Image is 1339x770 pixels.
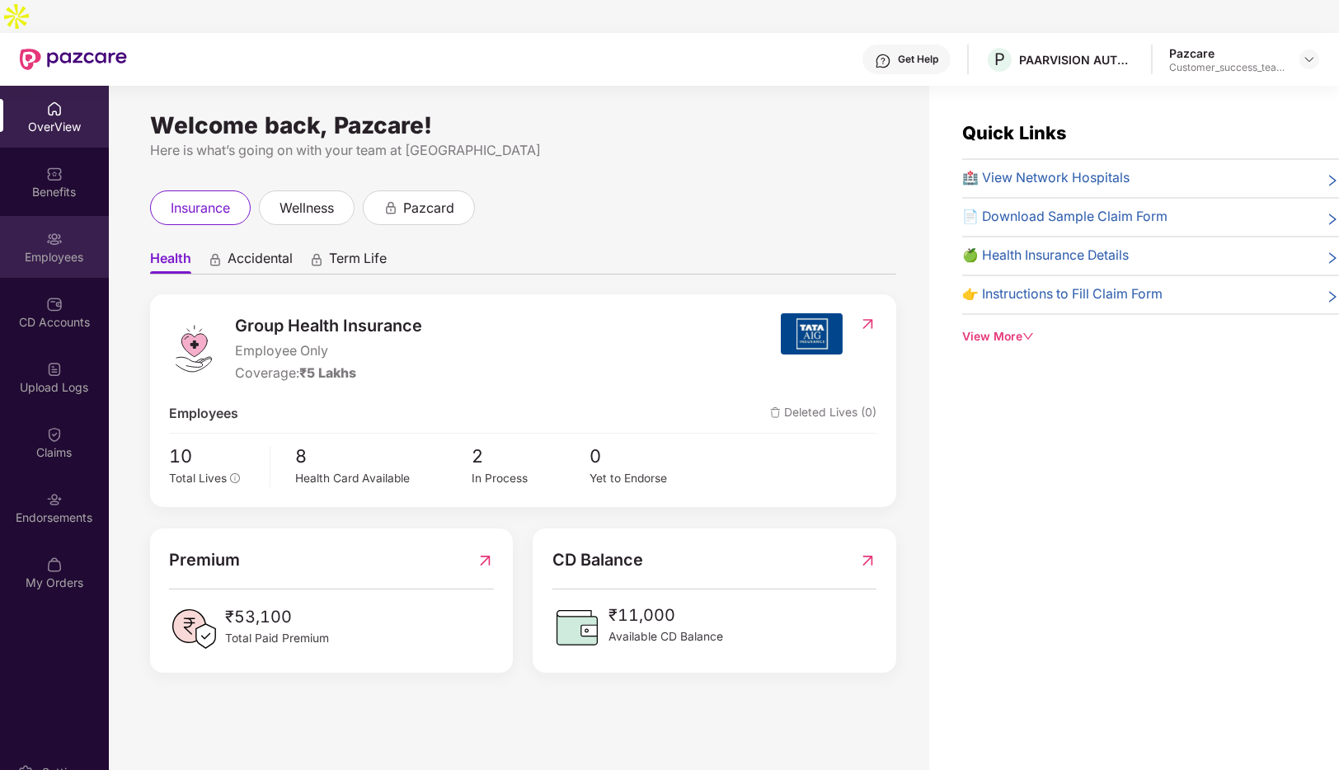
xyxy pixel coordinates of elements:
[169,442,257,470] span: 10
[169,472,227,485] span: Total Lives
[1303,53,1316,66] img: svg+xml;base64,PHN2ZyBpZD0iRHJvcGRvd24tMzJ4MzIiIHhtbG5zPSJodHRwOi8vd3d3LnczLm9yZy8yMDAwL3N2ZyIgd2...
[962,246,1129,266] span: 🍏 Health Insurance Details
[383,200,398,214] div: animation
[299,365,356,381] span: ₹5 Lakhs
[295,470,472,488] div: Health Card Available
[472,442,590,470] span: 2
[552,547,643,573] span: CD Balance
[477,547,494,573] img: RedirectIcon
[472,470,590,488] div: In Process
[859,547,876,573] img: RedirectIcon
[169,604,218,654] img: PaidPremiumIcon
[150,250,191,274] span: Health
[46,361,63,378] img: svg+xml;base64,PHN2ZyBpZD0iVXBsb2FkX0xvZ3MiIGRhdGEtbmFtZT0iVXBsb2FkIExvZ3MiIHhtbG5zPSJodHRwOi8vd3...
[962,122,1066,143] span: Quick Links
[962,168,1130,189] span: 🏥 View Network Hospitals
[608,603,723,628] span: ₹11,000
[552,603,602,652] img: CDBalanceIcon
[1326,210,1339,228] span: right
[859,316,876,332] img: RedirectIcon
[770,404,876,425] span: Deleted Lives (0)
[1326,288,1339,305] span: right
[608,628,723,646] span: Available CD Balance
[228,250,293,274] span: Accidental
[1022,331,1034,342] span: down
[295,442,472,470] span: 8
[169,404,238,425] span: Employees
[1169,61,1285,74] div: Customer_success_team_lead
[590,442,707,470] span: 0
[46,231,63,247] img: svg+xml;base64,PHN2ZyBpZD0iRW1wbG95ZWVzIiB4bWxucz0iaHR0cDovL3d3dy53My5vcmcvMjAwMC9zdmciIHdpZHRoPS...
[208,251,223,266] div: animation
[169,324,218,373] img: logo
[781,313,843,354] img: insurerIcon
[1169,45,1285,61] div: Pazcare
[309,251,324,266] div: animation
[235,341,422,362] span: Employee Only
[171,198,230,218] span: insurance
[590,470,707,488] div: Yet to Endorse
[962,328,1339,346] div: View More
[1019,52,1135,68] div: PAARVISION AUTONOMY PRIVATE LIMITED
[770,407,781,418] img: deleteIcon
[962,207,1168,228] span: 📄 Download Sample Claim Form
[235,364,422,384] div: Coverage:
[46,491,63,508] img: svg+xml;base64,PHN2ZyBpZD0iRW5kb3JzZW1lbnRzIiB4bWxucz0iaHR0cDovL3d3dy53My5vcmcvMjAwMC9zdmciIHdpZH...
[46,296,63,312] img: svg+xml;base64,PHN2ZyBpZD0iQ0RfQWNjb3VudHMiIGRhdGEtbmFtZT0iQ0QgQWNjb3VudHMiIHhtbG5zPSJodHRwOi8vd3...
[329,250,387,274] span: Term Life
[169,547,240,573] span: Premium
[150,140,896,161] div: Here is what’s going on with your team at [GEOGRAPHIC_DATA]
[994,49,1005,69] span: P
[1326,249,1339,266] span: right
[20,49,127,70] img: New Pazcare Logo
[225,630,329,648] span: Total Paid Premium
[46,101,63,117] img: svg+xml;base64,PHN2ZyBpZD0iSG9tZSIgeG1sbnM9Imh0dHA6Ly93d3cudzMub3JnLzIwMDAvc3ZnIiB3aWR0aD0iMjAiIG...
[225,604,329,630] span: ₹53,100
[230,473,240,483] span: info-circle
[46,166,63,182] img: svg+xml;base64,PHN2ZyBpZD0iQmVuZWZpdHMiIHhtbG5zPSJodHRwOi8vd3d3LnczLm9yZy8yMDAwL3N2ZyIgd2lkdGg9Ij...
[235,313,422,339] span: Group Health Insurance
[403,198,454,218] span: pazcard
[898,53,938,66] div: Get Help
[875,53,891,69] img: svg+xml;base64,PHN2ZyBpZD0iSGVscC0zMngzMiIgeG1sbnM9Imh0dHA6Ly93d3cudzMub3JnLzIwMDAvc3ZnIiB3aWR0aD...
[1326,171,1339,189] span: right
[280,198,334,218] span: wellness
[962,284,1163,305] span: 👉 Instructions to Fill Claim Form
[46,556,63,573] img: svg+xml;base64,PHN2ZyBpZD0iTXlfT3JkZXJzIiBkYXRhLW5hbWU9Ik15IE9yZGVycyIgeG1sbnM9Imh0dHA6Ly93d3cudz...
[150,119,896,132] div: Welcome back, Pazcare!
[46,426,63,443] img: svg+xml;base64,PHN2ZyBpZD0iQ2xhaW0iIHhtbG5zPSJodHRwOi8vd3d3LnczLm9yZy8yMDAwL3N2ZyIgd2lkdGg9IjIwIi...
